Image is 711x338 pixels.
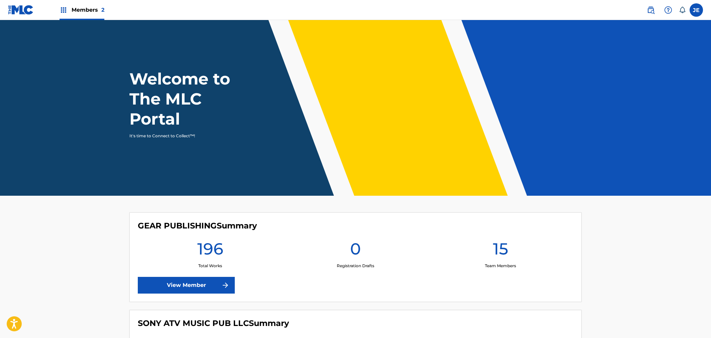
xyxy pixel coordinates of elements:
[138,277,235,294] a: View Member
[644,3,657,17] a: Public Search
[101,7,104,13] span: 2
[679,7,686,13] div: Notifications
[138,221,257,231] h4: GEAR PUBLISHING
[350,239,361,263] h1: 0
[690,3,703,17] div: User Menu
[129,133,245,139] p: It's time to Connect to Collect™!
[138,318,289,328] h4: SONY ATV MUSIC PUB LLC
[664,6,672,14] img: help
[337,263,374,269] p: Registration Drafts
[198,263,222,269] p: Total Works
[493,239,508,263] h1: 15
[485,263,516,269] p: Team Members
[662,3,675,17] div: Help
[221,281,229,289] img: f7272a7cc735f4ea7f67.svg
[647,6,655,14] img: search
[678,306,711,338] iframe: Chat Widget
[129,69,255,129] h1: Welcome to The MLC Portal
[72,6,104,14] span: Members
[60,6,68,14] img: Top Rightsholders
[197,239,223,263] h1: 196
[8,5,34,15] img: MLC Logo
